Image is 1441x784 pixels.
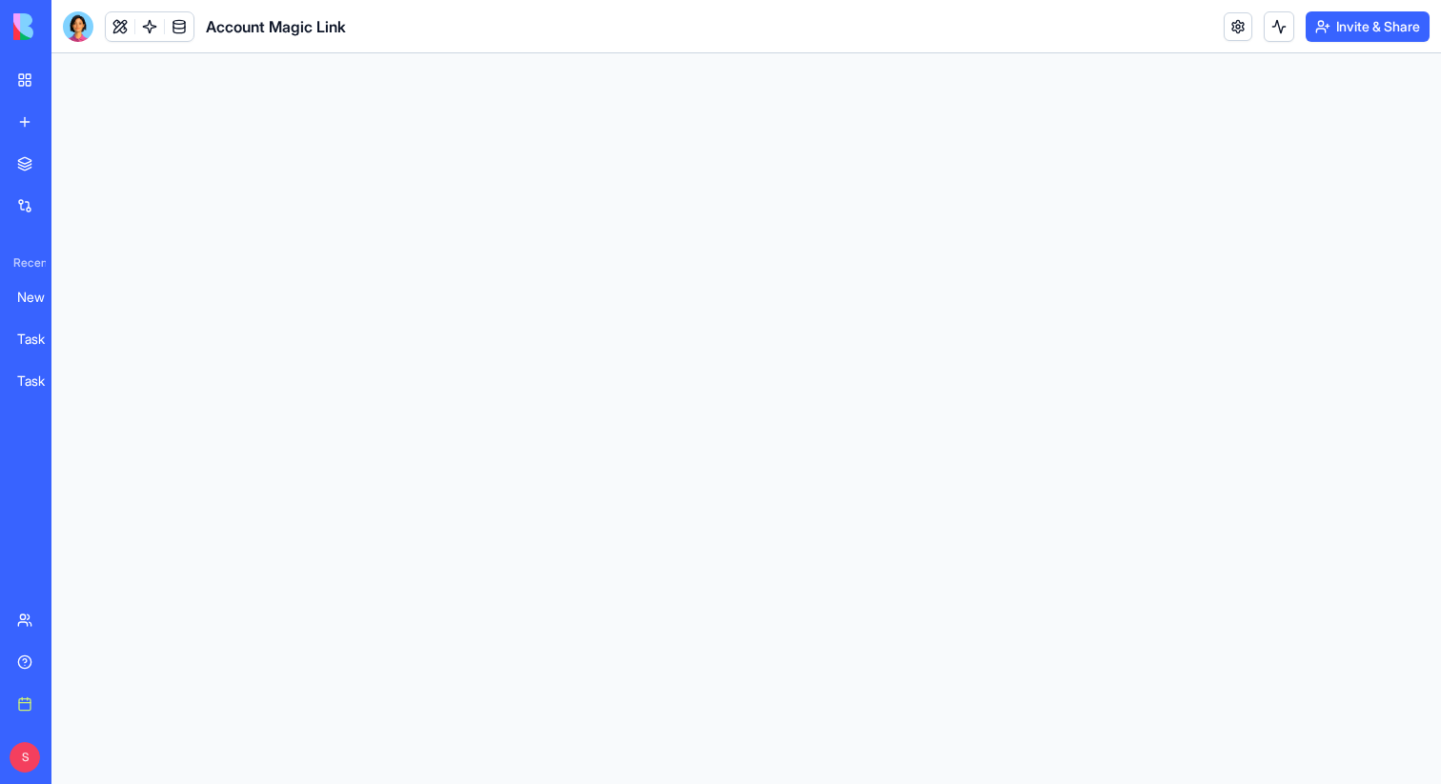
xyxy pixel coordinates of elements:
[6,278,82,316] a: New App
[6,320,82,358] a: TaskMaster Pro
[13,13,132,40] img: logo
[17,330,71,349] div: TaskMaster Pro
[6,362,82,400] a: TaskMaster Pro
[1306,11,1430,42] button: Invite & Share
[6,255,46,271] span: Recent
[17,288,71,307] div: New App
[206,15,346,38] span: Account Magic Link
[17,372,71,391] div: TaskMaster Pro
[10,742,40,773] span: S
